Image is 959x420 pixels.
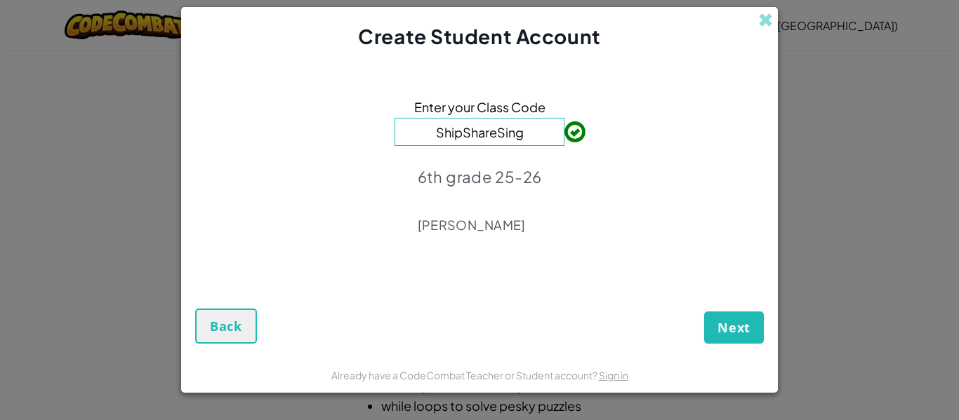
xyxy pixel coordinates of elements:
[418,167,542,187] p: 6th grade 25-26
[599,369,628,381] a: Sign in
[331,369,599,381] span: Already have a CodeCombat Teacher or Student account?
[717,319,750,336] span: Next
[704,311,764,344] button: Next
[358,24,600,48] span: Create Student Account
[414,97,545,117] span: Enter your Class Code
[195,309,257,344] button: Back
[210,318,242,334] span: Back
[418,217,542,233] p: [PERSON_NAME]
